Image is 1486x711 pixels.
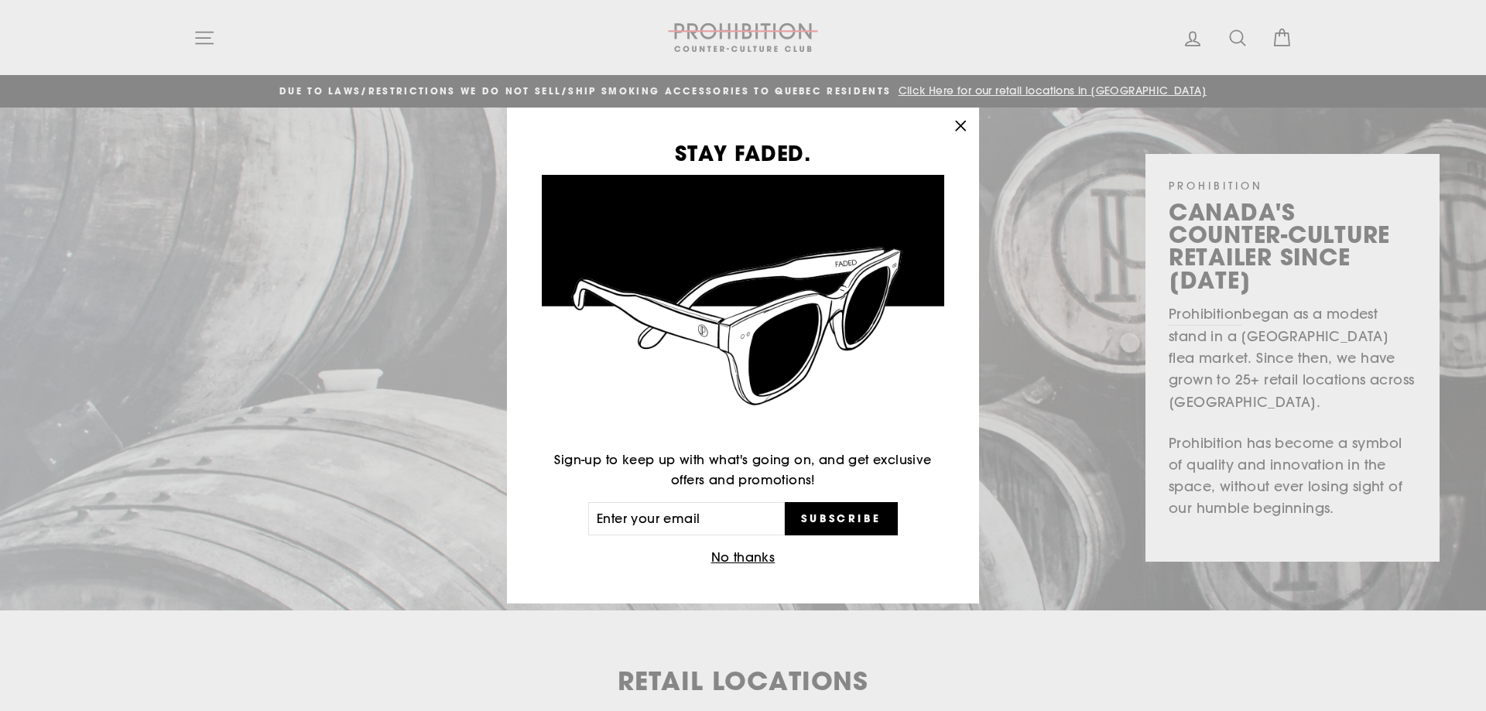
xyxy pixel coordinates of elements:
button: No thanks [707,547,780,569]
input: Enter your email [588,502,785,536]
span: Subscribe [801,511,882,525]
p: Sign-up to keep up with what's going on, and get exclusive offers and promotions! [542,450,944,490]
button: Subscribe [785,502,898,536]
h3: STAY FADED. [542,142,944,163]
